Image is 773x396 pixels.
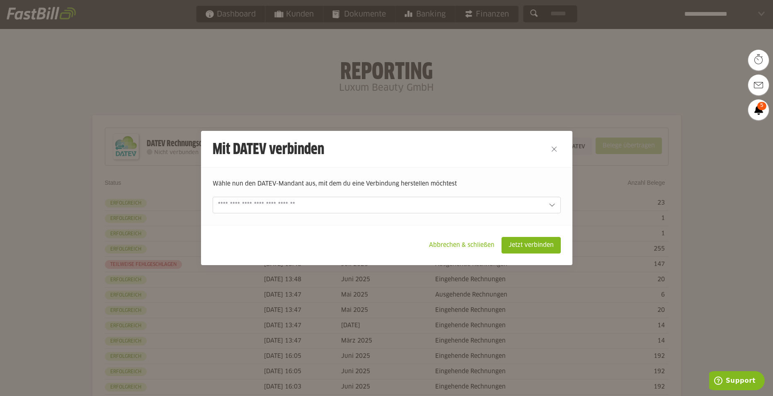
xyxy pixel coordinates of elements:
[709,371,765,392] iframe: Öffnet ein Widget, in dem Sie weitere Informationen finden
[213,179,561,188] p: Wähle nun den DATEV-Mandant aus, mit dem du eine Verbindung herstellen möchtest
[748,99,769,120] a: 5
[502,237,561,254] sl-button: Jetzt verbinden
[422,237,502,254] sl-button: Abbrechen & schließen
[757,102,766,110] span: 5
